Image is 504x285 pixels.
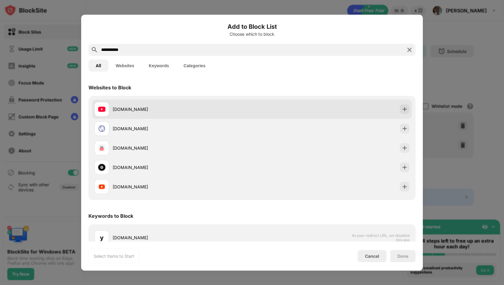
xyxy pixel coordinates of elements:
[365,254,379,259] div: Cancel
[397,254,408,258] div: Done
[113,234,252,241] div: [DOMAIN_NAME]
[88,213,133,219] div: Keywords to Block
[91,46,98,53] img: search.svg
[113,125,252,132] div: [DOMAIN_NAME]
[98,183,105,190] img: favicons
[347,233,409,242] span: As your redirect URL, we disabled this one
[406,46,413,53] img: search-close
[88,84,131,90] div: Websites to Block
[88,31,416,36] div: Choose which to block
[88,59,108,71] button: All
[94,253,134,259] div: Select Items to Start
[98,125,105,132] img: favicons
[100,233,104,242] div: y
[113,184,252,190] div: [DOMAIN_NAME]
[176,59,213,71] button: Categories
[108,59,141,71] button: Websites
[98,144,105,151] img: favicons
[113,164,252,171] div: [DOMAIN_NAME]
[141,59,176,71] button: Keywords
[98,105,105,113] img: favicons
[98,164,105,171] img: favicons
[113,106,252,112] div: [DOMAIN_NAME]
[88,22,416,31] h6: Add to Block List
[113,145,252,151] div: [DOMAIN_NAME]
